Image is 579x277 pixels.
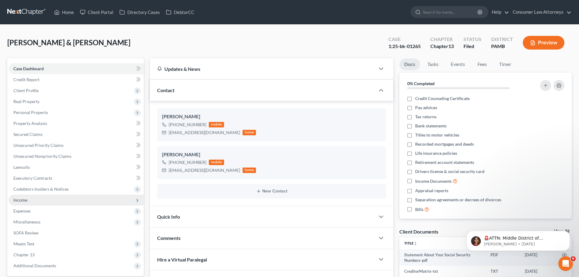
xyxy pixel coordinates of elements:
div: home [243,130,256,135]
span: Codebtors Insiders & Notices [13,186,69,192]
a: Directory Cases [116,7,163,18]
div: [PERSON_NAME] [162,151,381,158]
input: Search by name... [423,6,478,18]
a: Executory Contracts [9,173,144,184]
div: mobile [209,122,224,127]
div: home [243,168,256,173]
span: Income Documents [415,178,452,184]
div: [PHONE_NUMBER] [169,122,206,128]
span: Titles to motor vehicles [415,132,459,138]
span: 6 [571,256,576,261]
span: Tax returns [415,114,436,120]
a: Unsecured Nonpriority Claims [9,151,144,162]
span: Property Analysis [13,121,47,126]
div: Chapter [430,36,454,43]
a: Home [51,7,77,18]
a: Unsecured Priority Claims [9,140,144,151]
span: Personal Property [13,110,48,115]
a: Consumer Law Attorneys [510,7,571,18]
iframe: Intercom live chat [558,256,573,271]
td: Statement About Your Social Security Numbers-pdf [399,249,486,266]
div: Client Documents [399,228,438,235]
a: Tasks [422,58,443,70]
a: DebtorCC [163,7,197,18]
td: CreditorMatrix-txt [399,266,486,277]
div: mobile [209,160,224,165]
div: Updates & News [157,66,368,72]
span: Client Profile [13,88,39,93]
span: 13 [448,43,454,49]
span: Unsecured Priority Claims [13,143,64,148]
a: SOFA Review [9,227,144,238]
iframe: Intercom notifications message [457,218,579,261]
a: Secured Claims [9,129,144,140]
button: Preview [523,36,564,50]
span: Contact [157,87,174,93]
div: Case [388,36,421,43]
span: Life insurance policies [415,150,457,156]
div: District [491,36,513,43]
span: Pay advices [415,105,437,111]
div: [PHONE_NUMBER] [169,159,206,165]
span: SOFA Review [13,230,39,235]
span: Credit Counseling Certificate [415,95,470,102]
a: Property Analysis [9,118,144,129]
span: Bank statements [415,123,446,129]
a: Lawsuits [9,162,144,173]
span: Executory Contracts [13,175,52,181]
div: [PERSON_NAME] [162,113,381,120]
span: Chapter 13 [13,252,35,257]
span: Real Property [13,99,40,104]
div: Status [464,36,481,43]
span: Means Test [13,241,34,246]
span: Bills [415,206,423,213]
span: Comments [157,235,181,241]
span: Separation agreements or decrees of divorces [415,197,501,203]
td: [DATE] [520,266,557,277]
span: Miscellaneous [13,219,40,224]
span: Secured Claims [13,132,43,137]
span: [PERSON_NAME] & [PERSON_NAME] [7,38,130,47]
span: Drivers license & social security card [415,168,484,175]
a: Docs [399,58,420,70]
span: Lawsuits [13,164,30,170]
div: 1:25-bk-01265 [388,43,421,50]
div: Chapter [430,43,454,50]
a: Credit Report [9,74,144,85]
span: Case Dashboard [13,66,44,71]
span: Recorded mortgages and deeds [415,141,474,147]
a: Case Dashboard [9,63,144,74]
a: Help [489,7,509,18]
div: [EMAIL_ADDRESS][DOMAIN_NAME] [169,130,240,136]
span: Credit Report [13,77,40,82]
a: Timer [494,58,516,70]
a: Client Portal [77,7,116,18]
span: Unsecured Nonpriority Claims [13,154,71,159]
span: Income [13,197,27,203]
span: Additional Documents [13,263,56,268]
a: Events [446,58,470,70]
span: Retirement account statements [415,159,474,165]
span: Hire a Virtual Paralegal [157,257,207,262]
i: unfold_more [414,242,417,245]
div: Filed [464,43,481,50]
strong: 0% Completed [407,81,435,86]
a: Fees [472,58,492,70]
td: TXT [486,266,520,277]
span: Quick Info [157,214,180,220]
button: New Contact [162,189,381,194]
div: PAMB [491,43,513,50]
div: [EMAIL_ADDRESS][DOMAIN_NAME] [169,167,240,173]
span: Appraisal reports [415,188,448,194]
a: Titleunfold_more [404,241,417,245]
span: Expenses [13,208,31,213]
